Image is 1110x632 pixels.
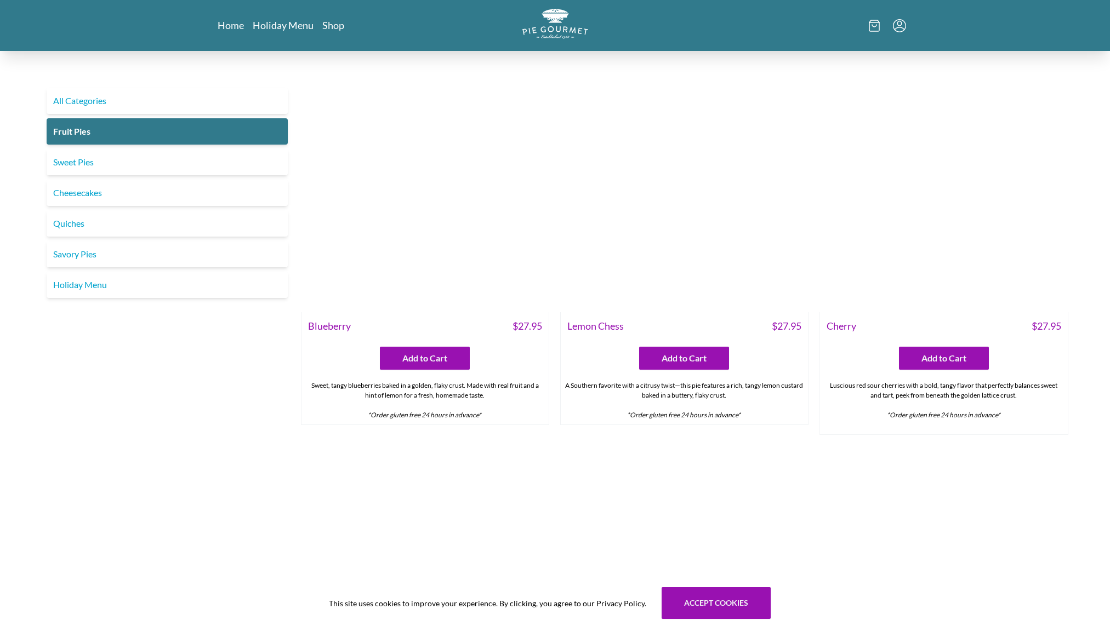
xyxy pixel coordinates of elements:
a: Shop [322,19,344,32]
a: Sweet Pies [47,149,288,175]
a: All Categories [47,88,288,114]
span: Cherry [827,319,856,334]
em: *Order gluten free 24 hours in advance* [627,411,741,419]
a: Cheesecakes [47,180,288,206]
em: *Order gluten free 24 hours in advance* [368,411,481,419]
a: Savory Pies [47,241,288,267]
a: Holiday Menu [47,272,288,298]
a: Holiday Menu [253,19,314,32]
span: Add to Cart [921,352,966,365]
div: Luscious red sour cherries with a bold, tangy flavor that perfectly balances sweet and tart, peek... [820,376,1067,434]
span: $ 27.95 [1032,319,1061,334]
img: Cherry [819,64,1068,312]
span: Add to Cart [402,352,447,365]
a: Logo [522,9,588,42]
button: Add to Cart [639,347,729,370]
span: $ 27.95 [772,319,801,334]
a: Quiches [47,210,288,237]
span: Add to Cart [662,352,707,365]
span: Lemon Chess [567,319,624,334]
button: Add to Cart [380,347,470,370]
a: Fruit Pies [47,118,288,145]
em: *Order gluten free 24 hours in advance* [887,411,1000,419]
div: Sweet, tangy blueberries baked in a golden, flaky crust. Made with real fruit and a hint of lemon... [301,376,549,424]
div: A Southern favorite with a citrusy twist—this pie features a rich, tangy lemon custard baked in a... [561,376,808,424]
button: Accept cookies [662,587,771,619]
img: logo [522,9,588,39]
img: Lemon Chess [560,64,809,312]
a: Home [218,19,244,32]
img: Blueberry [301,64,549,312]
span: Blueberry [308,319,351,334]
span: $ 27.95 [513,319,542,334]
button: Add to Cart [899,347,989,370]
button: Menu [893,19,906,32]
span: This site uses cookies to improve your experience. By clicking, you agree to our Privacy Policy. [329,597,646,609]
